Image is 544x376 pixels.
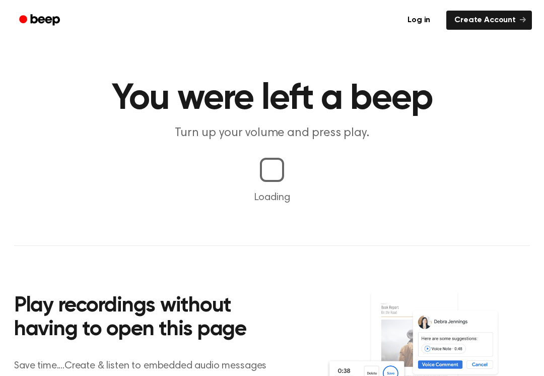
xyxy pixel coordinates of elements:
a: Log in [397,9,440,32]
h1: You were left a beep [14,81,530,117]
a: Beep [12,11,69,30]
h2: Play recordings without having to open this page [14,294,286,342]
a: Create Account [446,11,532,30]
p: Loading [12,190,532,205]
p: Turn up your volume and press play. [79,125,465,142]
